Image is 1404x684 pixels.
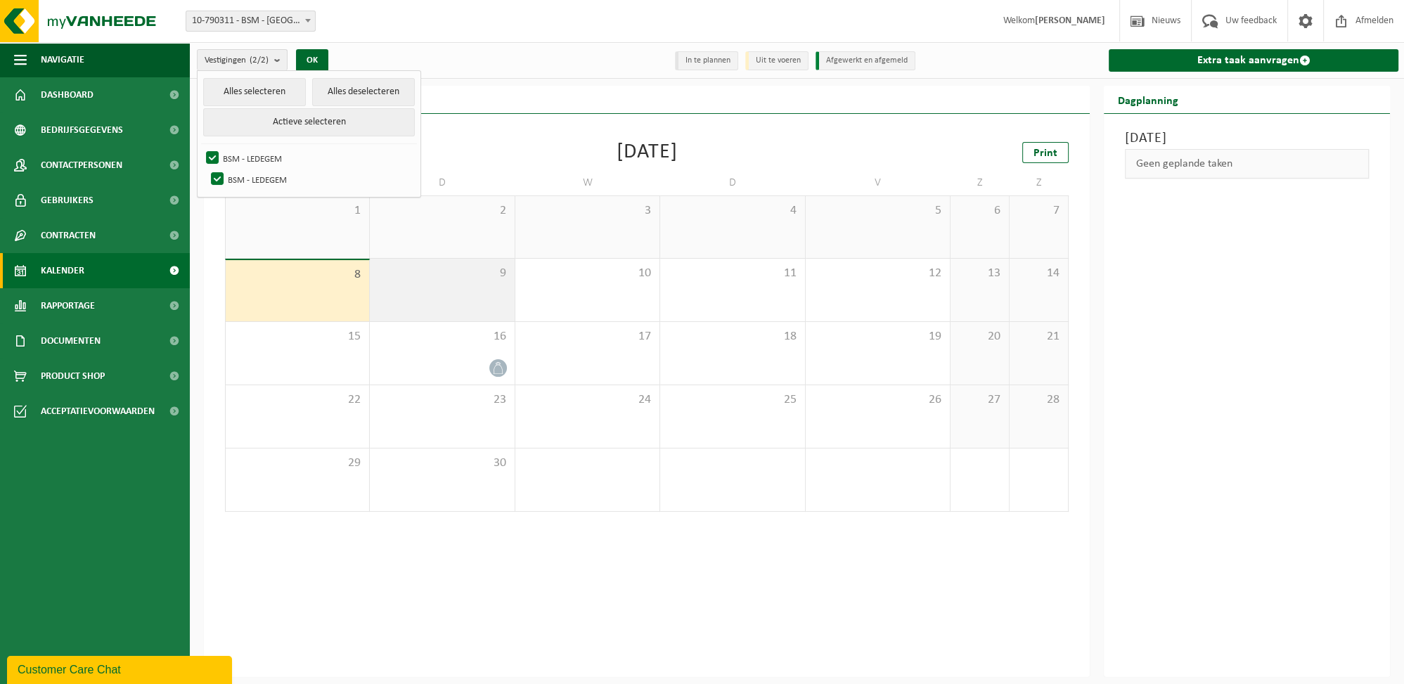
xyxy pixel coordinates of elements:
[41,288,95,323] span: Rapportage
[41,253,84,288] span: Kalender
[745,51,809,70] li: Uit te voeren
[41,112,123,148] span: Bedrijfsgegevens
[667,203,797,219] span: 4
[250,56,269,65] count: (2/2)
[1125,128,1369,149] h3: [DATE]
[958,329,1002,344] span: 20
[197,49,288,70] button: Vestigingen(2/2)
[205,50,269,71] span: Vestigingen
[233,203,362,219] span: 1
[813,329,943,344] span: 19
[203,78,306,106] button: Alles selecteren
[41,77,94,112] span: Dashboard
[233,392,362,408] span: 22
[41,148,122,183] span: Contactpersonen
[1033,148,1057,159] span: Print
[1017,392,1061,408] span: 28
[1104,86,1192,113] h2: Dagplanning
[522,329,652,344] span: 17
[377,203,507,219] span: 2
[813,392,943,408] span: 26
[806,170,951,195] td: V
[41,394,155,429] span: Acceptatievoorwaarden
[203,108,415,136] button: Actieve selecteren
[951,170,1010,195] td: Z
[233,456,362,471] span: 29
[667,266,797,281] span: 11
[515,170,660,195] td: W
[370,170,515,195] td: D
[377,329,507,344] span: 16
[1035,15,1105,26] strong: [PERSON_NAME]
[7,653,235,684] iframe: chat widget
[667,392,797,408] span: 25
[1017,329,1061,344] span: 21
[522,203,652,219] span: 3
[1017,266,1061,281] span: 14
[813,266,943,281] span: 12
[312,78,415,106] button: Alles deselecteren
[41,42,84,77] span: Navigatie
[617,142,678,163] div: [DATE]
[186,11,315,31] span: 10-790311 - BSM - LEDEGEM
[377,266,507,281] span: 9
[377,392,507,408] span: 23
[233,329,362,344] span: 15
[41,183,94,218] span: Gebruikers
[203,148,415,169] label: BSM - LEDEGEM
[186,11,316,32] span: 10-790311 - BSM - LEDEGEM
[958,392,1002,408] span: 27
[1017,203,1061,219] span: 7
[813,203,943,219] span: 5
[958,203,1002,219] span: 6
[675,51,738,70] li: In te plannen
[1022,142,1069,163] a: Print
[522,266,652,281] span: 10
[522,392,652,408] span: 24
[41,323,101,359] span: Documenten
[208,169,415,190] label: BSM - LEDEGEM
[660,170,805,195] td: D
[233,267,362,283] span: 8
[667,329,797,344] span: 18
[377,456,507,471] span: 30
[41,218,96,253] span: Contracten
[816,51,915,70] li: Afgewerkt en afgemeld
[1125,149,1369,179] div: Geen geplande taken
[1010,170,1069,195] td: Z
[41,359,105,394] span: Product Shop
[1109,49,1398,72] a: Extra taak aanvragen
[296,49,328,72] button: OK
[958,266,1002,281] span: 13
